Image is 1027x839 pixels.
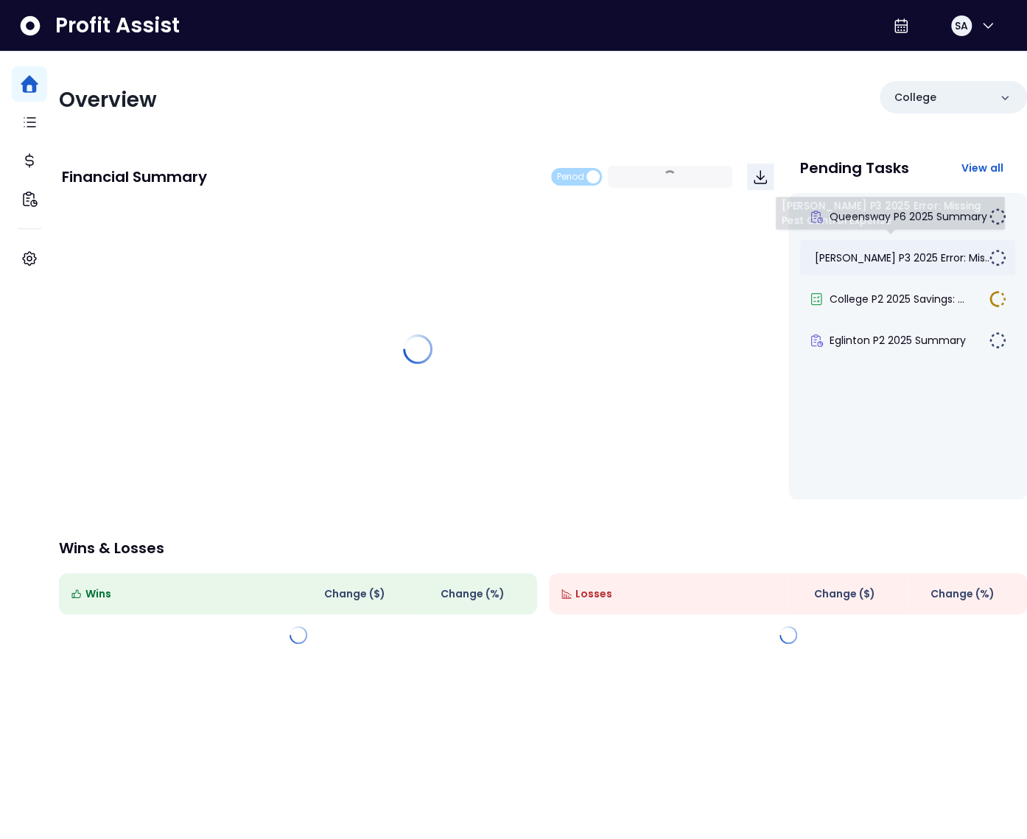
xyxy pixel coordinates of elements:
p: College [894,90,936,105]
span: Change (%) [930,586,995,602]
img: Not yet Started [989,331,1006,349]
span: SA [955,18,968,33]
span: Losses [575,586,612,602]
p: Wins & Losses [59,541,1027,555]
button: View all [949,155,1015,181]
img: In Progress [989,290,1006,308]
span: Profit Assist [55,13,180,39]
img: Not yet Started [989,249,1006,267]
span: Eglinton P2 2025 Summary [830,333,966,348]
span: [PERSON_NAME] P3 2025 Error: Mis... [815,250,992,265]
span: Change (%) [441,586,505,602]
span: Change ( $ ) [324,586,385,602]
span: Change ( $ ) [814,586,875,602]
img: Not yet Started [989,208,1006,225]
span: Queensway P6 2025 Summary [830,209,987,224]
span: Wins [85,586,111,602]
p: Pending Tasks [800,161,909,175]
span: View all [961,161,1003,175]
p: Financial Summary [62,169,207,184]
span: College P2 2025 Savings: ... [830,292,964,306]
span: Overview [59,85,157,114]
button: Download [747,164,774,190]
